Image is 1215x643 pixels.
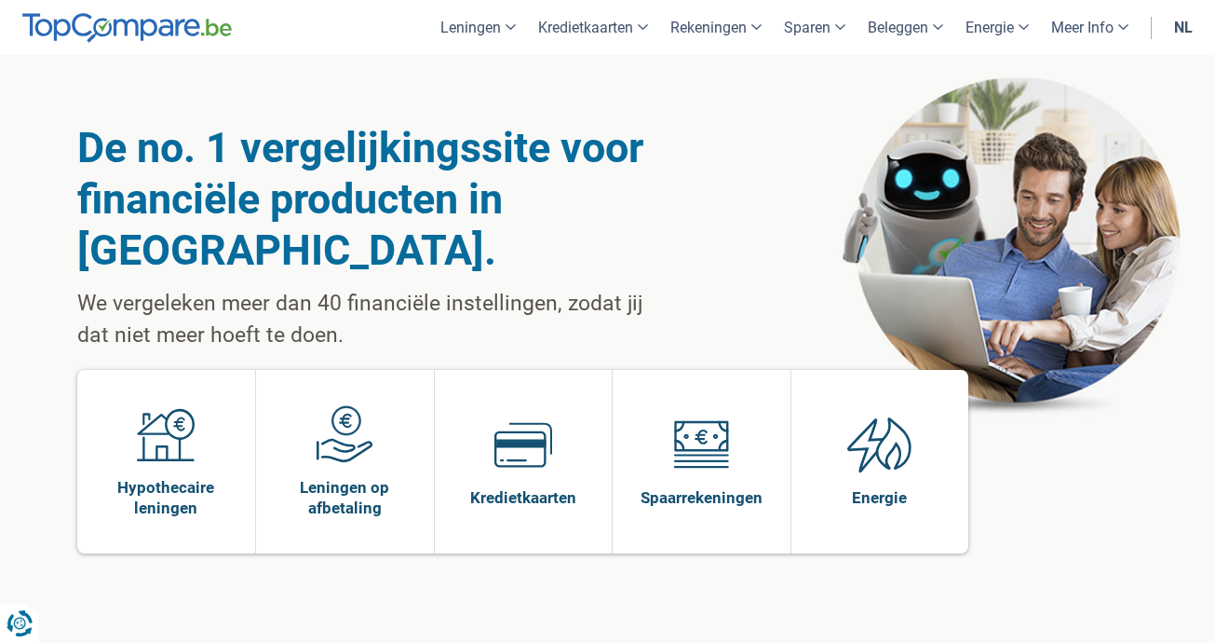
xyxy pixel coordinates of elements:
[847,416,912,473] img: Energie
[672,416,730,473] img: Spaarrekeningen
[77,370,256,554] a: Hypothecaire leningen Hypothecaire leningen
[316,405,373,463] img: Leningen op afbetaling
[87,477,247,518] span: Hypothecaire leningen
[265,477,425,518] span: Leningen op afbetaling
[470,487,576,508] span: Kredietkaarten
[641,487,763,508] span: Spaarrekeningen
[256,370,434,554] a: Leningen op afbetaling Leningen op afbetaling
[613,370,790,554] a: Spaarrekeningen Spaarrekeningen
[77,122,661,276] h1: De no. 1 vergelijkingssite voor financiële producten in [GEOGRAPHIC_DATA].
[791,370,969,554] a: Energie Energie
[494,416,552,473] img: Kredietkaarten
[852,487,907,508] span: Energie
[22,13,232,43] img: TopCompare
[137,405,195,463] img: Hypothecaire leningen
[435,370,613,554] a: Kredietkaarten Kredietkaarten
[77,288,661,351] p: We vergeleken meer dan 40 financiële instellingen, zodat jij dat niet meer hoeft te doen.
